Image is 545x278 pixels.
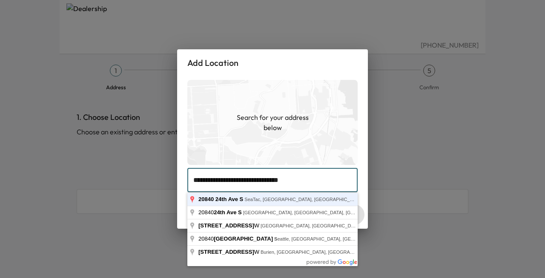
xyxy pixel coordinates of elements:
[214,209,242,216] span: 24th Ave S
[198,222,261,229] span: W
[177,49,368,77] h2: Add Location
[214,235,273,242] span: [GEOGRAPHIC_DATA]
[187,80,358,165] img: empty-map-CL6vilOE.png
[215,196,244,202] span: 24th Ave S
[274,236,391,241] span: eattle, [GEOGRAPHIC_DATA], [GEOGRAPHIC_DATA]
[198,235,274,242] span: 20840
[198,249,261,255] span: W
[198,249,254,255] span: [STREET_ADDRESS]
[198,209,243,216] span: 20840
[244,197,363,202] span: SeaTac, [GEOGRAPHIC_DATA], [GEOGRAPHIC_DATA]
[198,222,254,229] span: [STREET_ADDRESS]
[243,210,395,215] span: [GEOGRAPHIC_DATA], [GEOGRAPHIC_DATA], [GEOGRAPHIC_DATA]
[261,223,361,228] span: [GEOGRAPHIC_DATA], [GEOGRAPHIC_DATA]
[198,196,214,202] span: 20840
[230,112,315,133] h1: Search for your address below
[274,236,277,241] span: S
[261,250,377,255] span: Burien, [GEOGRAPHIC_DATA], [GEOGRAPHIC_DATA]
